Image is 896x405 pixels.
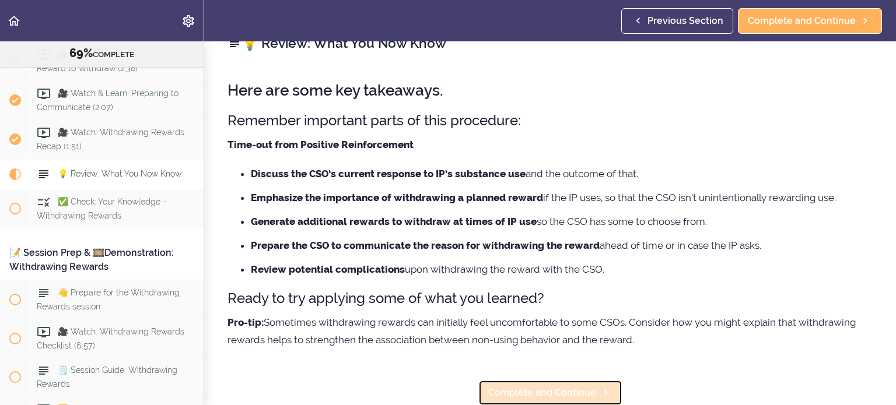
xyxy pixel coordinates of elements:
span: 👋 Prepare for the Withdrawing Rewards session [37,288,180,311]
span: 🎥 Watch: Withdrawing Rewards Recap (1:51) [37,128,184,150]
span: Complete and Continue [748,14,856,28]
span: 🎥 Watch: Withdrawing Rewards Checklist (6:57) [37,327,184,350]
li: ahead of time or in case the IP asks. [251,238,873,253]
span: 🎥 Watch & Learn: Preparing to Communicate (2:07) [37,89,178,111]
li: so the CSO has some to choose from. [251,214,873,229]
a: Complete and Continue [738,8,882,34]
h2: 💡 Review: What You Now Know [228,33,873,53]
p: Sometimes withdrawing rewards can initially feel uncomfortable to some CSOs. Consider how you mig... [228,314,873,348]
strong: Review potential complications [251,263,405,275]
span: Complete and Continue [488,386,596,400]
li: and the outcome of that. [251,166,873,181]
h3: Ready to try applying some of what you learned? [228,288,873,308]
span: ✅ Check: Your Knowledge - Withdrawing Rewards [37,197,166,220]
h2: Here are some key takeaways. [228,82,873,99]
span: 69% [69,46,93,60]
span: Previous Section [647,14,723,28]
li: upon withdrawing the reward with the CSO. [251,262,873,277]
a: Previous Section [621,8,733,34]
strong: Time-out from Positive Reinforcement [228,139,414,150]
h3: Remember important parts of this procedure: [228,111,873,130]
strong: Emphasize the importance of withdrawing a planned reward [251,192,543,203]
strong: Prepare the CSO to communicate the reason for withdrawing the reward [251,240,600,251]
svg: Back to course curriculum [7,14,21,28]
span: 💡 Review: What You Now Know [58,169,181,178]
span: 🗒️ Session Guide: Withdrawing Rewards [37,366,177,389]
div: COMPLETE [15,46,189,61]
li: if the IP uses, so that the CSO isn’t unintentionally rewarding use. [251,190,873,205]
svg: Settings Menu [181,14,195,28]
strong: Discuss the CSO’s current response to IP’s substance use [251,168,526,179]
strong: Pro-tip: [228,316,264,328]
strong: Generate additional rewards to withdraw at times of IP use [251,216,537,227]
